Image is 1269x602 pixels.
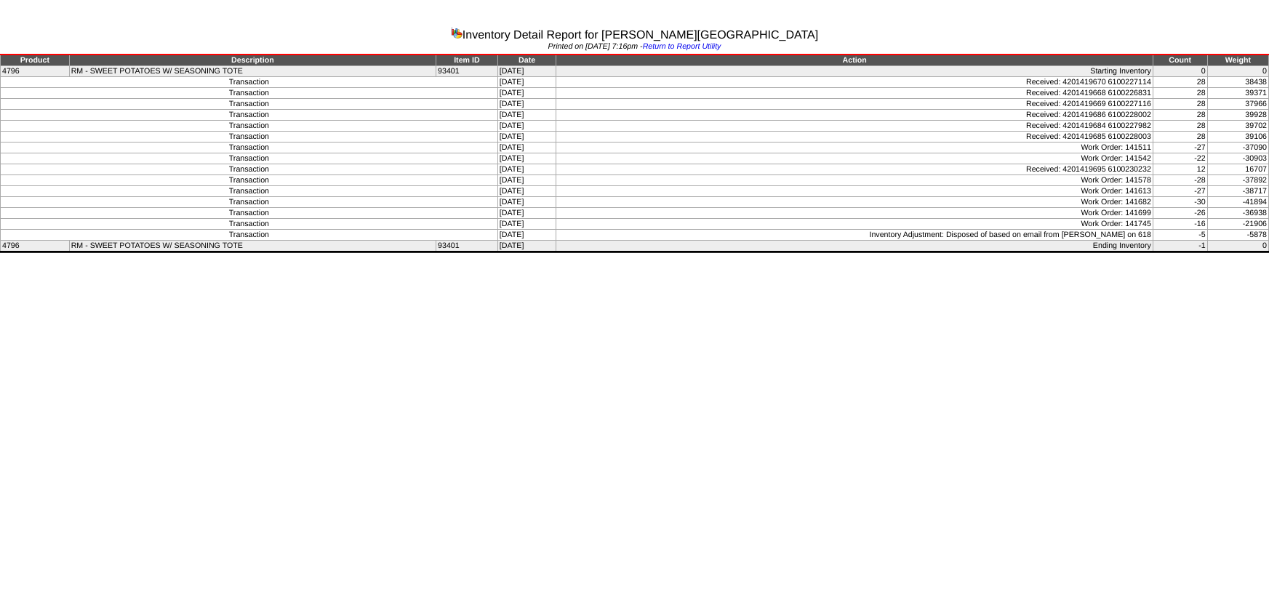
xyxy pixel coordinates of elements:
td: Transaction [1,175,498,186]
td: Ending Inventory [556,241,1153,252]
td: 4796 [1,66,70,77]
td: [DATE] [497,77,556,88]
td: [DATE] [497,164,556,175]
td: 4796 [1,241,70,252]
td: Date [497,55,556,66]
td: [DATE] [497,121,556,132]
td: Count [1153,55,1207,66]
td: Action [556,55,1153,66]
td: Received: 4201419695 6100230232 [556,164,1153,175]
td: 28 [1153,99,1207,110]
td: 39928 [1207,110,1268,121]
td: 28 [1153,88,1207,99]
td: Description [69,55,436,66]
td: Transaction [1,153,498,164]
td: [DATE] [497,99,556,110]
td: -41894 [1207,197,1268,208]
td: -26 [1153,208,1207,219]
td: Transaction [1,99,498,110]
td: 38438 [1207,77,1268,88]
td: Received: 4201419684 6100227982 [556,121,1153,132]
td: Transaction [1,230,498,241]
td: [DATE] [497,153,556,164]
td: Received: 4201419668 6100226831 [556,88,1153,99]
td: -22 [1153,153,1207,164]
td: -5 [1153,230,1207,241]
td: Received: 4201419670 6100227114 [556,77,1153,88]
td: -5878 [1207,230,1268,241]
td: [DATE] [497,110,556,121]
td: -30 [1153,197,1207,208]
td: Item ID [436,55,498,66]
td: Weight [1207,55,1268,66]
td: Product [1,55,70,66]
td: Work Order: 141542 [556,153,1153,164]
td: 39702 [1207,121,1268,132]
td: 28 [1153,132,1207,143]
td: [DATE] [497,241,556,252]
td: 93401 [436,66,498,77]
td: -1 [1153,241,1207,252]
td: [DATE] [497,175,556,186]
td: Transaction [1,132,498,143]
td: 12 [1153,164,1207,175]
td: 0 [1207,66,1268,77]
td: -37090 [1207,143,1268,153]
td: Received: 4201419669 6100227116 [556,99,1153,110]
td: 16707 [1207,164,1268,175]
td: [DATE] [497,88,556,99]
td: 37966 [1207,99,1268,110]
td: Work Order: 141511 [556,143,1153,153]
td: Work Order: 141699 [556,208,1153,219]
td: Inventory Adjustment: Disposed of based on email from [PERSON_NAME] on 618 [556,230,1153,241]
td: 93401 [436,241,498,252]
td: 28 [1153,77,1207,88]
td: Received: 4201419685 6100228003 [556,132,1153,143]
td: -30903 [1207,153,1268,164]
td: Transaction [1,164,498,175]
td: -38717 [1207,186,1268,197]
td: -16 [1153,219,1207,230]
td: -27 [1153,186,1207,197]
td: Received: 4201419686 6100228002 [556,110,1153,121]
td: [DATE] [497,208,556,219]
td: Transaction [1,88,498,99]
td: 39371 [1207,88,1268,99]
td: -21906 [1207,219,1268,230]
td: 39106 [1207,132,1268,143]
td: 28 [1153,110,1207,121]
td: Transaction [1,121,498,132]
td: Transaction [1,143,498,153]
td: Transaction [1,197,498,208]
td: Transaction [1,219,498,230]
td: -37892 [1207,175,1268,186]
td: [DATE] [497,132,556,143]
td: Transaction [1,110,498,121]
td: [DATE] [497,143,556,153]
td: Starting Inventory [556,66,1153,77]
td: Work Order: 141613 [556,186,1153,197]
td: Work Order: 141578 [556,175,1153,186]
a: Return to Report Utility [643,42,721,51]
td: 0 [1153,66,1207,77]
td: [DATE] [497,219,556,230]
td: -27 [1153,143,1207,153]
td: [DATE] [497,186,556,197]
td: Transaction [1,77,498,88]
td: 0 [1207,241,1268,252]
td: [DATE] [497,197,556,208]
td: -28 [1153,175,1207,186]
td: Transaction [1,208,498,219]
td: RM - SWEET POTATOES W/ SEASONING TOTE [69,241,436,252]
td: -36938 [1207,208,1268,219]
td: Work Order: 141745 [556,219,1153,230]
td: [DATE] [497,230,556,241]
td: Transaction [1,186,498,197]
td: RM - SWEET POTATOES W/ SEASONING TOTE [69,66,436,77]
td: 28 [1153,121,1207,132]
td: Work Order: 141682 [556,197,1153,208]
img: graph.gif [451,27,463,39]
td: [DATE] [497,66,556,77]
